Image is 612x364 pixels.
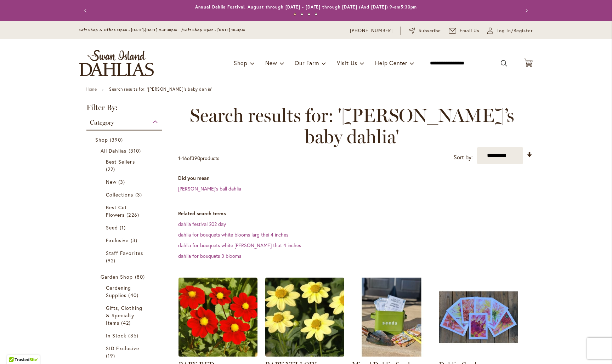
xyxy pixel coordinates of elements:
dt: Did you mean [178,175,533,182]
a: Subscribe [409,27,441,34]
span: Gift Shop Open - [DATE] 10-3pm [183,28,245,32]
a: BABY YELLOW [265,351,344,358]
dt: Related search terms [178,210,533,217]
span: 42 [121,319,132,326]
a: Email Us [449,27,480,34]
a: All Dahlias [101,147,150,154]
span: 80 [135,273,147,280]
span: Garden Shop [101,273,133,280]
span: In Stock [106,332,126,339]
button: Next [518,4,533,18]
span: Search results for: '[PERSON_NAME]’s baby dahlia' [178,105,526,147]
span: Visit Us [337,59,357,67]
strong: Search results for: '[PERSON_NAME]’s baby dahlia' [109,86,212,92]
span: New [265,59,277,67]
span: Exclusive [106,237,129,244]
span: 1 [178,155,180,161]
span: 390 [192,155,200,161]
span: SID Exclusive [106,345,139,352]
span: 390 [110,136,125,143]
img: Mixed Dahlia Seed [352,278,431,357]
span: Our Farm [295,59,319,67]
a: Annual Dahlia Festival, August through [DATE] - [DATE] through [DATE] (And [DATE]) 9-am5:30pm [195,4,417,10]
strong: Filter By: [79,104,169,115]
a: BABY RED [178,351,257,358]
span: Staff Favorites [106,250,143,256]
span: Best Sellers [106,158,135,165]
span: 1 [120,224,127,231]
a: Exclusive [106,237,144,244]
span: 19 [106,352,117,359]
span: 3 [118,178,127,186]
a: Seed [106,224,144,231]
a: Staff Favorites [106,249,144,264]
a: Collections [106,191,144,198]
span: Help Center [375,59,407,67]
span: Subscribe [419,27,441,34]
a: dahlia for bouquets 3 blooms [178,252,241,259]
button: 3 of 4 [308,13,310,16]
span: Email Us [460,27,480,34]
a: Best Cut Flowers [106,204,144,218]
span: Log In/Register [497,27,533,34]
a: Shop [95,136,155,143]
span: 22 [106,165,117,173]
img: BABY RED [178,278,257,357]
a: dahlia festival 202 day [178,221,226,227]
span: 226 [126,211,141,218]
a: In Stock [106,332,144,339]
a: [PERSON_NAME]’s ball dahlia [178,185,241,192]
a: dahlia for bouquets white blooms larg thei 4 inches [178,231,288,238]
button: 1 of 4 [294,13,296,16]
a: SID Exclusive [106,345,144,359]
span: Category [90,119,114,126]
span: 40 [128,291,140,299]
label: Sort by: [454,151,473,164]
span: 3 [135,191,144,198]
a: Best Sellers [106,158,144,173]
a: New [106,178,144,186]
span: 3 [131,237,139,244]
iframe: Launch Accessibility Center [5,339,25,359]
button: 4 of 4 [315,13,317,16]
span: Gift Shop & Office Open - [DATE]-[DATE] 9-4:30pm / [79,28,183,32]
button: Previous [79,4,93,18]
span: 310 [129,147,143,154]
a: [PHONE_NUMBER] [350,27,393,34]
span: Gifts, Clothing & Specialty Items [106,305,142,326]
a: Gifts, Clothing &amp; Specialty Items [106,304,144,326]
a: Gardening Supplies [106,284,144,299]
span: Seed [106,224,118,231]
span: Shop [95,136,108,143]
a: Group shot of Dahlia Cards [439,351,518,358]
span: 35 [128,332,140,339]
a: Mixed Dahlia Seed [352,351,431,358]
a: dahlia for bouquets white [PERSON_NAME] that 4 inches [178,242,301,249]
p: - of products [178,153,219,164]
button: 2 of 4 [301,13,303,16]
span: All Dahlias [101,147,127,154]
span: Best Cut Flowers [106,204,127,218]
span: Shop [234,59,248,67]
img: Group shot of Dahlia Cards [439,278,518,357]
a: store logo [79,50,154,76]
a: Home [86,86,97,92]
a: Garden Shop [101,273,150,280]
a: Log In/Register [487,27,533,34]
span: Gardening Supplies [106,284,131,298]
span: 16 [182,155,187,161]
span: Collections [106,191,134,198]
img: BABY YELLOW [265,278,344,357]
span: New [106,178,117,185]
span: 92 [106,257,117,264]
